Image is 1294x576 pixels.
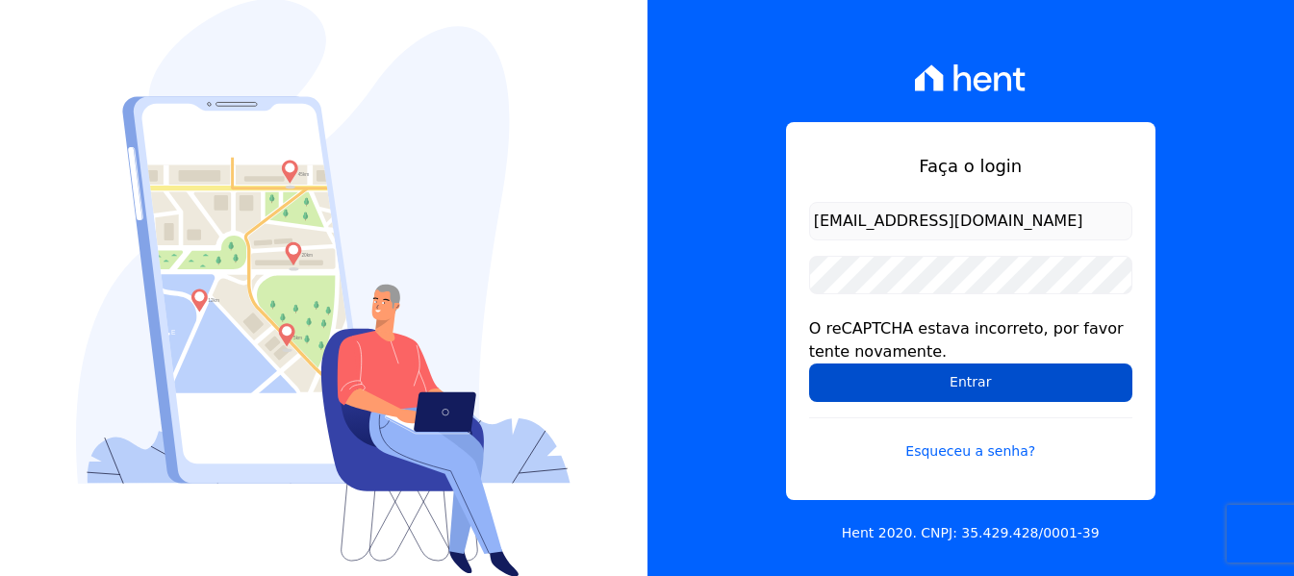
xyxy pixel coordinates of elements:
h1: Faça o login [809,153,1132,179]
div: O reCAPTCHA estava incorreto, por favor tente novamente. [809,317,1132,363]
input: Entrar [809,363,1132,402]
p: Hent 2020. CNPJ: 35.429.428/0001-39 [842,523,1100,543]
input: Email [809,202,1132,240]
a: Esqueceu a senha? [809,417,1132,462]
